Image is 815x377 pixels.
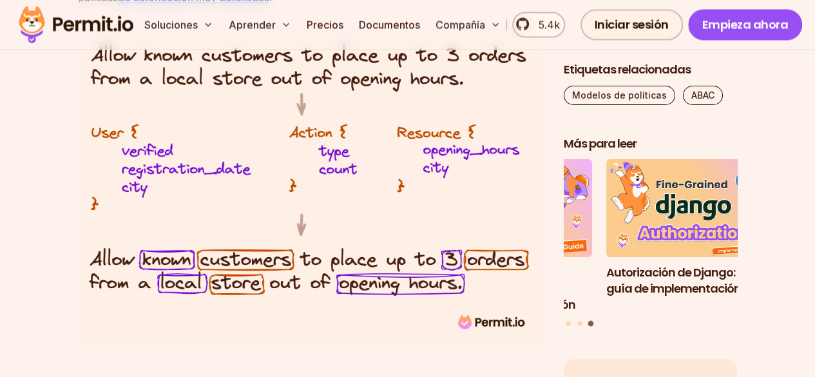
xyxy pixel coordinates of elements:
[359,18,420,31] font: Documentos
[538,18,559,31] font: 5.4k
[702,16,789,32] font: Empieza ahora
[564,61,691,77] font: Etiquetas relacionadas
[564,160,738,329] div: Publicaciones
[13,3,139,46] img: Logotipo del permiso
[229,18,276,31] font: Aprender
[688,9,803,40] a: Empieza ahora
[606,160,780,258] img: Autorización de Django: una guía de implementación
[419,160,593,313] a: Una guía completa para planificar su modelo y arquitectura de autorizaciónUna guía completa para ...
[144,18,198,31] font: Soluciones
[564,86,675,105] a: Modelos de políticas
[419,160,593,313] li: 2 de 3
[78,27,543,344] img: muestra de abac (1).jpg
[580,9,683,40] a: Iniciar sesión
[577,321,582,326] button: Ir a la diapositiva 2
[430,12,506,37] button: Compañía
[595,16,669,32] font: Iniciar sesión
[566,321,571,326] button: Ir a la diapositiva 1
[691,90,714,101] font: ABAC
[606,160,780,313] li: 3 de 3
[436,18,485,31] font: Compañía
[588,321,594,327] button: Ir a la diapositiva 3
[512,12,564,37] a: 5.4k
[302,12,349,37] a: Precios
[683,86,723,105] a: ABAC
[419,160,593,258] img: Una guía completa para planificar su modelo y arquitectura de autorización
[606,264,759,296] font: Autorización de Django: una guía de implementación
[224,12,296,37] button: Aprender
[564,135,637,151] font: Más para leer
[572,90,667,101] font: Modelos de políticas
[307,18,343,31] font: Precios
[354,12,425,37] a: Documentos
[139,12,218,37] button: Soluciones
